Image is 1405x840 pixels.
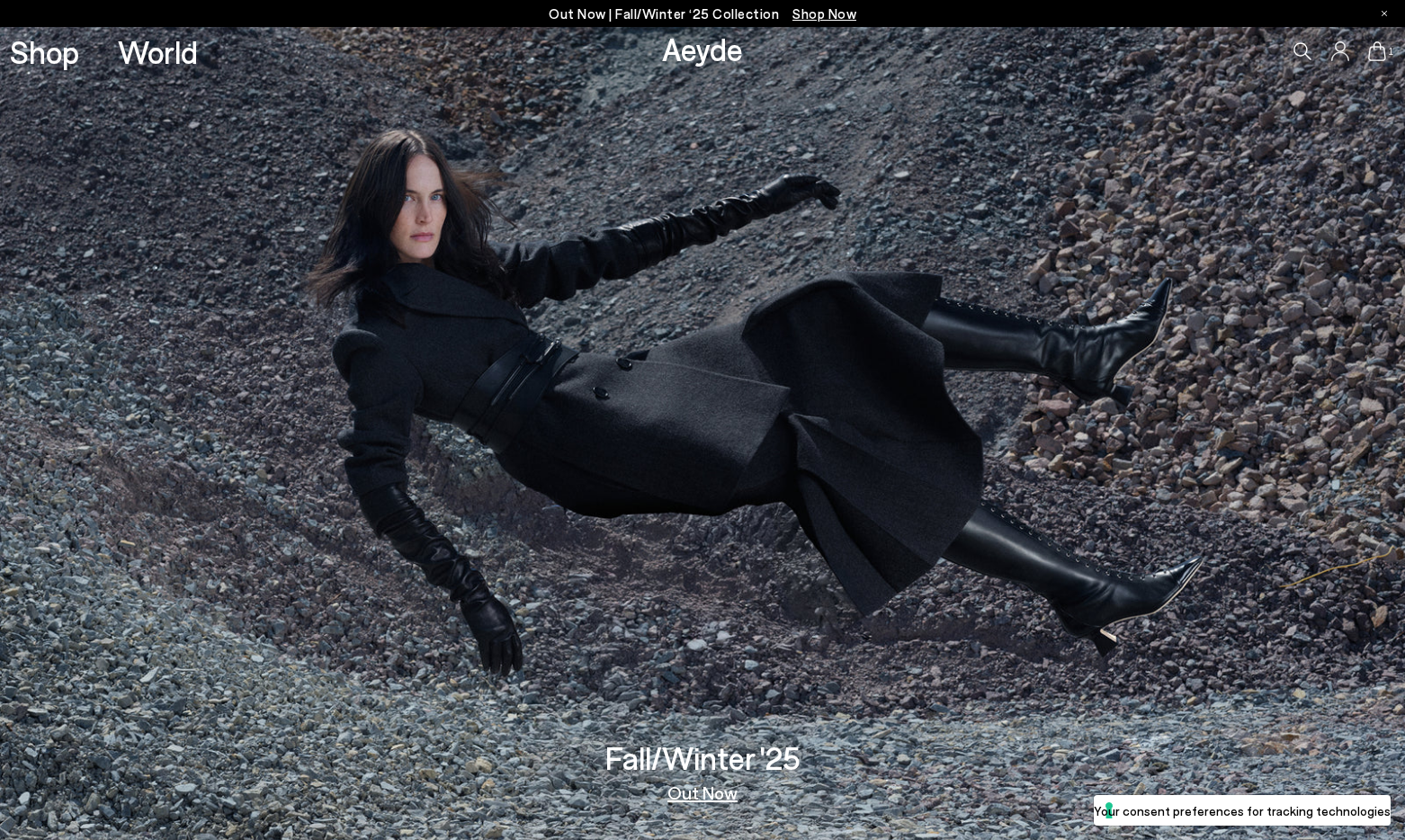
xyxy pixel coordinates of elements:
a: 1 [1368,41,1386,61]
button: Your consent preferences for tracking technologies [1094,795,1391,826]
h3: Fall/Winter '25 [605,742,801,773]
span: 1 [1386,47,1395,57]
a: World [118,36,198,67]
a: Shop [10,36,79,67]
label: Your consent preferences for tracking technologies [1094,801,1391,820]
a: Aeyde [662,30,743,67]
a: Out Now [667,783,738,801]
p: Out Now | Fall/Winter ‘25 Collection [549,3,856,25]
span: Navigate to /collections/new-in [792,5,856,22]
